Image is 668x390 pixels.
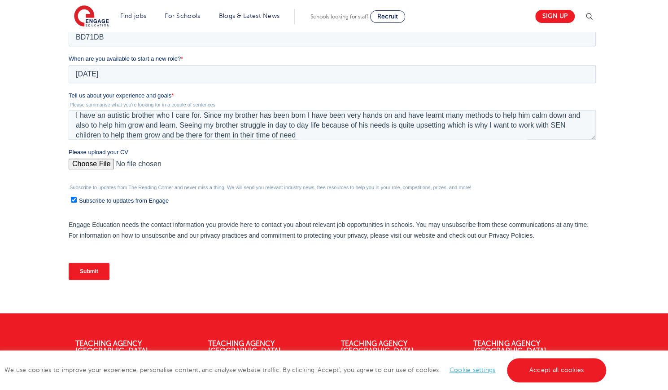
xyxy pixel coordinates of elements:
img: Engage Education [74,5,109,28]
a: Teaching Agency [GEOGRAPHIC_DATA] [341,340,414,355]
a: Find jobs [120,13,147,19]
span: Schools looking for staff [310,13,368,20]
span: Subscribe to updates from Engage [10,309,100,316]
a: For Schools [165,13,200,19]
input: Subscribe to updates from Engage [2,309,8,315]
span: Recruit [377,13,398,20]
span: We use cookies to improve your experience, personalise content, and analyse website traffic. By c... [4,367,608,373]
input: *Last name [266,2,528,20]
input: *Contact Number [266,30,528,48]
a: Teaching Agency [GEOGRAPHIC_DATA] [208,340,281,355]
a: Recruit [370,10,405,23]
a: Cookie settings [450,367,496,373]
a: Teaching Agency [GEOGRAPHIC_DATA] [473,340,546,355]
a: Sign up [535,10,575,23]
a: Accept all cookies [507,358,607,382]
a: Blogs & Latest News [219,13,280,19]
a: Teaching Agency [GEOGRAPHIC_DATA] [75,340,148,355]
